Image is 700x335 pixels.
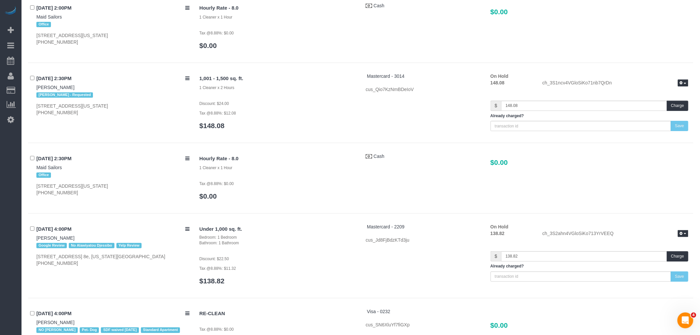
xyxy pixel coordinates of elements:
[80,327,99,333] span: Pet- Dog
[373,3,384,8] a: Cash
[36,235,74,241] a: [PERSON_NAME]
[199,257,229,261] small: Discount: $22.50
[69,243,114,248] span: No Alawiyatou Djessibo
[36,172,51,178] span: Office
[141,327,180,333] span: Standard Apartment
[36,32,190,45] div: [STREET_ADDRESS][US_STATE]
[199,226,356,232] h4: Under 1,000 sq. ft.
[491,80,505,85] strong: 148.08
[491,114,688,118] h5: Already charged?
[491,73,508,79] strong: On Hold
[691,312,696,318] span: 4
[366,237,481,243] div: cus_Jd8FjBdzKTd3ju
[36,76,190,81] h4: [DATE] 2:30PM
[36,253,190,266] div: [STREET_ADDRESS] 8e, [US_STATE][GEOGRAPHIC_DATA]
[36,91,190,99] div: Tags
[36,22,51,27] span: Office
[4,7,17,16] img: Automaid Logo
[199,122,225,129] a: $148.08
[667,251,688,262] button: Charge
[36,20,190,29] div: Tags
[491,101,502,111] span: $
[491,321,508,329] span: $0.00
[491,224,508,229] strong: On Hold
[491,231,505,236] strong: 138.82
[366,321,481,328] div: cus_SN6XluYf7fiGXp
[199,327,234,332] small: Tax @8.88%: $0.00
[36,183,190,196] div: [STREET_ADDRESS][US_STATE]
[199,15,233,20] small: 1 Cleaner x 1 Hour
[366,86,481,93] div: cus_Qio7KzNmBDeIoV
[491,271,671,282] input: transaction id
[36,110,78,115] hm-ph: [PHONE_NUMBER]
[491,159,688,166] h3: $0.00
[101,327,139,333] span: SDF waived [DATE]
[36,103,190,116] div: [STREET_ADDRESS][US_STATE]
[199,311,356,316] h4: RE-CLEAN
[36,14,62,20] a: Maid Sailors
[373,154,384,159] a: Cash
[199,76,356,81] h4: 1,001 - 1,500 sq. ft.
[367,224,405,229] a: Mastercard - 2209
[36,85,74,90] a: [PERSON_NAME]
[116,243,142,248] span: Yelp Review
[199,266,236,271] small: Tax @8.88%: $11.32
[199,240,356,246] div: Bathroom: 1 Bathroom
[36,243,67,248] span: Google Review
[538,79,693,87] div: ch_3S1ncv4VGloSiKo71nb7QrDn
[199,192,217,200] a: $0.00
[199,156,356,162] h4: Hourly Rate - 8.0
[367,309,390,314] a: Visa - 0232
[678,312,693,328] iframe: Intercom live chat
[199,181,234,186] small: Tax @8.88%: $0.00
[667,101,688,111] button: Charge
[36,92,93,98] span: [PERSON_NAME] - Requested
[491,8,688,16] h3: $0.00
[36,190,78,195] hm-ph: [PHONE_NUMBER]
[491,264,688,268] h5: Already charged?
[36,171,190,179] div: Tags
[199,5,356,11] h4: Hourly Rate - 8.0
[491,121,671,131] input: transaction id
[367,73,405,79] a: Mastercard - 3014
[36,326,190,334] div: Tags
[36,39,78,45] hm-ph: [PHONE_NUMBER]
[36,165,62,170] a: Maid Sailors
[199,277,225,285] a: $138.82
[36,311,190,316] h4: [DATE] 4:00PM
[199,42,217,49] a: $0.00
[36,5,190,11] h4: [DATE] 2:00PM
[199,31,234,35] small: Tax @8.88%: $0.00
[199,235,356,240] div: Bedroom: 1 Bedroom
[538,230,693,238] div: ch_3S2ahn4VGloSiKo713YrVEEQ
[199,101,229,106] small: Discount: $24.00
[199,85,235,90] small: 1 Cleaner x 2 Hours
[36,226,190,232] h4: [DATE] 4:00PM
[199,166,233,170] small: 1 Cleaner x 1 Hour
[36,156,190,162] h4: [DATE] 2:30PM
[199,111,236,116] small: Tax @8.88%: $12.08
[36,320,74,325] a: [PERSON_NAME]
[36,261,78,266] hm-ph: [PHONE_NUMBER]
[491,251,502,262] span: $
[36,327,78,333] span: NO [PERSON_NAME]
[36,241,190,250] div: Tags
